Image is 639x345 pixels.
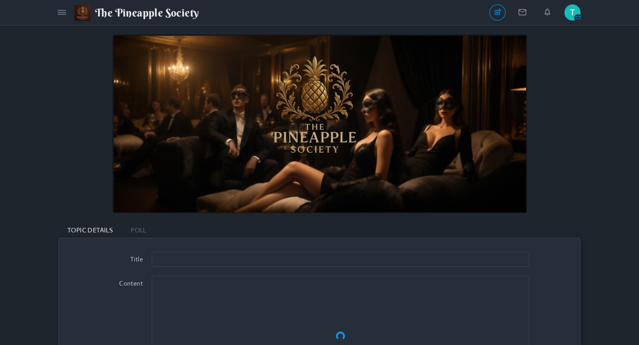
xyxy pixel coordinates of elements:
label: Content [68,276,152,288]
a: The Pineapple Society [75,2,206,23]
a: Poll [122,222,155,238]
img: Afp2YqI2BRMBMAAAAASUVORK5CYII= [564,4,581,21]
img: The%20PS.png [75,5,95,21]
label: Title [68,252,152,264]
a: Topic Details [58,222,122,238]
span: The Pineapple Society [95,2,206,23]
